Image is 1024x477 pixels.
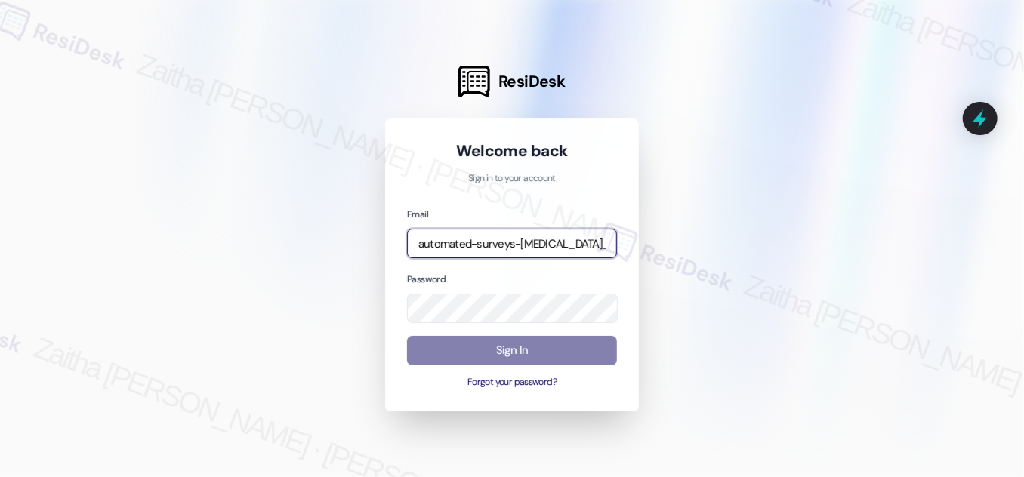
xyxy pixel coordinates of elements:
button: Forgot your password? [407,376,617,389]
span: ResiDesk [498,71,566,92]
input: name@example.com [407,229,617,258]
button: Sign In [407,336,617,365]
h1: Welcome back [407,140,617,162]
p: Sign in to your account [407,172,617,186]
img: ResiDesk Logo [458,66,490,97]
label: Email [407,208,428,220]
label: Password [407,273,446,285]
